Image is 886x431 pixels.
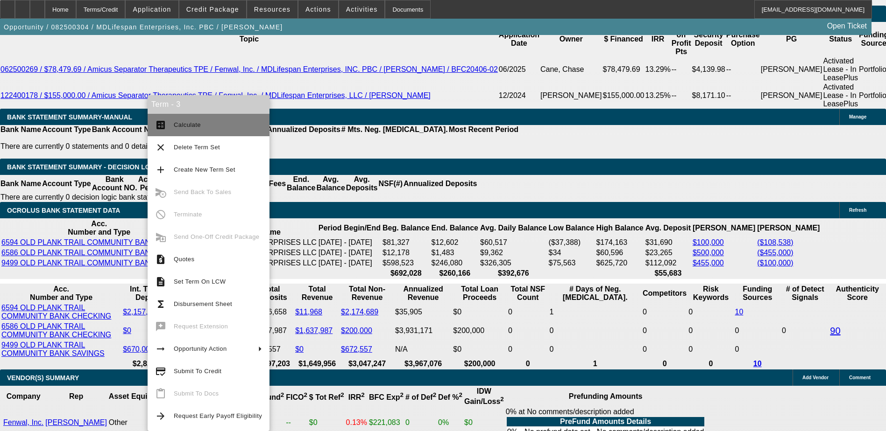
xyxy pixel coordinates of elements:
[508,359,548,368] th: 0
[726,56,760,83] td: --
[42,175,92,193] th: Account Type
[179,0,246,18] button: Credit Package
[508,303,548,321] td: 0
[122,359,180,368] th: $2,827,500
[453,285,507,302] th: Total Loan Proceeds
[671,83,692,109] td: --
[42,125,92,134] th: Account Type
[645,248,691,257] td: $23,265
[642,359,687,368] th: 0
[0,65,498,73] a: 062500269 / $78,479.69 / Amicus Separator Therapeutics TPE / Fenwal, Inc. / MDLifespan Enterprise...
[249,285,294,302] th: Total Deposits
[688,359,733,368] th: 0
[378,175,403,193] th: NSF(#)
[692,56,726,83] td: $4,139.98
[602,22,645,56] th: $ Financed
[823,18,871,34] a: Open Ticket
[155,366,166,377] mat-icon: credit_score
[395,308,451,316] div: $35,905
[431,238,479,247] td: $12,602
[508,285,548,302] th: Sum of the Total NSF Count and Total Overdraft Fee Count from Ocrolus
[431,219,479,237] th: End. Balance
[480,238,547,247] td: $60,517
[548,219,595,237] th: Low Balance
[549,359,641,368] th: 1
[645,56,671,83] td: 13.29%
[645,238,691,247] td: $31,690
[174,166,235,173] span: Create New Term Set
[249,341,294,358] td: $672,557
[540,22,602,56] th: Owner
[508,341,548,358] td: 0
[735,308,744,316] a: 10
[155,254,166,265] mat-icon: request_quote
[382,238,430,247] td: $81,327
[726,83,760,109] td: --
[431,269,479,278] th: $260,166
[318,238,381,247] td: [DATE] - [DATE]
[266,125,340,134] th: Annualized Deposits
[148,95,269,114] div: Term - 3
[400,391,404,398] sup: 2
[642,341,687,358] td: 0
[693,259,724,267] a: $455,000
[286,175,316,193] th: End. Balance
[318,219,381,237] th: Period Begin/End
[361,391,364,398] sup: 2
[304,391,307,398] sup: 2
[480,269,547,278] th: $392,676
[174,412,262,419] span: Request Early Payoff Eligibility
[595,258,644,268] td: $625,720
[269,175,286,193] th: Fees
[123,345,154,353] a: $670,000
[433,391,436,398] sup: 2
[45,418,107,426] a: [PERSON_NAME]
[453,341,507,358] td: $0
[781,303,829,358] td: 0
[247,0,298,18] button: Resources
[549,285,641,302] th: # Days of Neg. [MEDICAL_DATA].
[693,249,724,257] a: $500,000
[382,258,430,268] td: $598,523
[753,360,762,368] a: 10
[155,119,166,131] mat-icon: calculate
[548,258,595,268] td: $75,563
[1,341,105,357] a: 9499 OLD PLANK TRAIL COMMUNITY BANK SAVINGS
[1,249,197,257] a: 6586 OLD PLANK TRAIL COMMUNITY BANK CHECKING
[155,142,166,153] mat-icon: clear
[295,345,304,353] a: $0
[133,6,171,13] span: Application
[849,208,866,213] span: Refresh
[688,322,733,340] td: 0
[760,22,823,56] th: PG
[3,418,43,426] a: Fenwal, Inc.
[438,393,462,401] b: Def %
[339,0,385,18] button: Activities
[7,113,132,121] span: BANK STATEMENT SUMMARY-MANUAL
[781,285,829,302] th: # of Detect Signals
[595,238,644,247] td: $174,163
[735,285,780,302] th: Funding Sources
[126,0,178,18] button: Application
[757,238,793,246] a: ($108,538)
[602,83,645,109] td: $155,000.00
[346,175,378,193] th: Avg. Deposits
[249,359,294,368] th: $4,697,203
[7,392,41,400] b: Company
[174,278,226,285] span: Set Term On LCW
[395,327,451,335] div: $3,931,171
[382,269,430,278] th: $692,028
[0,142,518,151] p: There are currently 0 statements and 0 details entered on this opportunity
[382,248,430,257] td: $12,178
[249,303,294,321] td: $2,186,658
[548,238,595,247] td: ($37,388)
[309,393,344,401] b: $ Tot Ref
[341,308,378,316] a: $2,174,689
[348,393,365,401] b: IRR
[431,258,479,268] td: $246,080
[254,6,291,13] span: Resources
[692,22,726,56] th: Security Deposit
[395,341,452,358] td: N/A
[174,300,232,307] span: Disbursement Sheet
[645,269,691,278] th: $55,683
